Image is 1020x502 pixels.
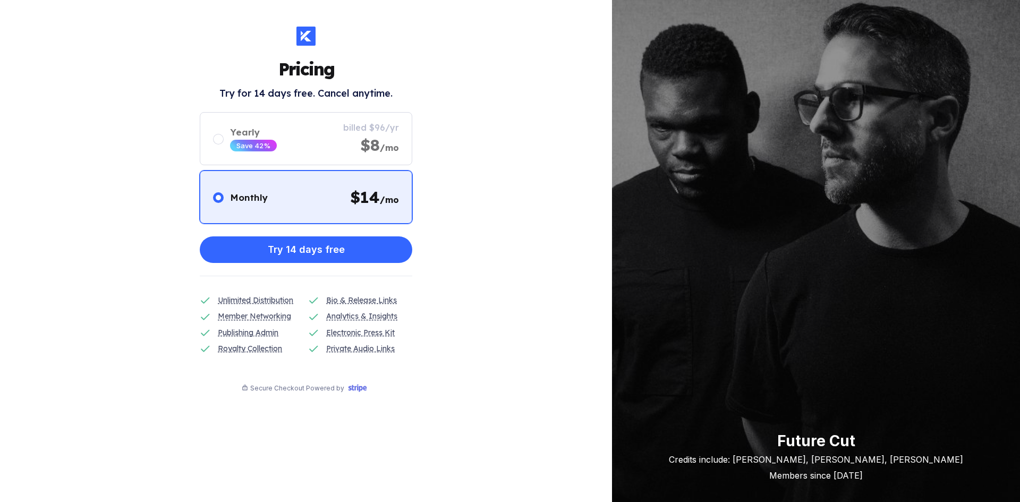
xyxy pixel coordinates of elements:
[669,470,963,481] div: Members since [DATE]
[380,142,399,153] span: /mo
[326,310,397,322] div: Analytics & Insights
[278,58,334,80] h1: Pricing
[230,126,277,138] div: Yearly
[360,135,399,155] div: $8
[219,87,393,99] h2: Try for 14 days free. Cancel anytime.
[343,122,399,133] div: billed $96/yr
[669,432,963,450] div: Future Cut
[350,187,399,207] div: $ 14
[230,192,268,203] div: Monthly
[218,294,293,306] div: Unlimited Distribution
[380,194,399,205] span: /mo
[200,236,412,263] button: Try 14 days free
[326,327,395,338] div: Electronic Press Kit
[250,384,344,392] div: Secure Checkout Powered by
[218,327,278,338] div: Publishing Admin
[236,141,270,150] div: Save 42%
[669,454,963,465] div: Credits include: [PERSON_NAME], [PERSON_NAME], [PERSON_NAME]
[326,294,397,306] div: Bio & Release Links
[268,239,345,260] div: Try 14 days free
[326,343,395,354] div: Private Audio Links
[218,310,291,322] div: Member Networking
[218,343,282,354] div: Royalty Collection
